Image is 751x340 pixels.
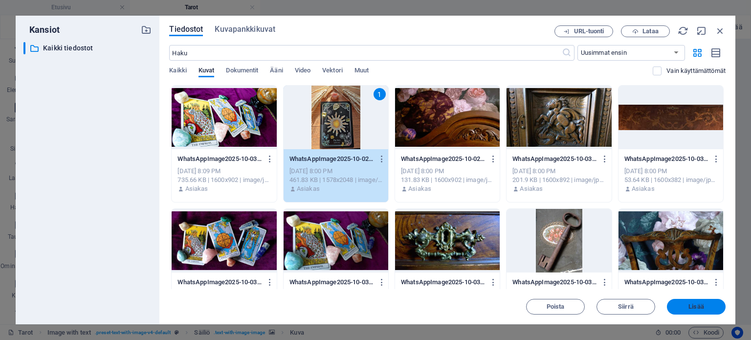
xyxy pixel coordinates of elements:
p: Kaikki tiedostot [43,43,134,54]
input: Haku [169,45,561,61]
span: Lataa [642,28,658,34]
button: Poista [526,299,585,315]
div: 131.83 KB | 1600x902 | image/jpeg [401,176,494,184]
span: Tiedostot [169,23,203,35]
i: Minimoi [696,25,707,36]
span: Siirrä [618,304,634,310]
i: Lataa uudelleen [678,25,688,36]
span: Lisää [688,304,704,310]
p: WhatsAppImage2025-10-02at22.36.42-pEANjTtSU0aI-MiVba_R2g.jpeg [289,155,374,163]
span: Kuvapankkikuvat [215,23,275,35]
button: URL-tuonti [554,25,613,37]
div: [DATE] 8:00 PM [512,167,605,176]
p: Asiakas [632,184,655,193]
p: WhatsAppImage2025-10-03at12.26.27-xXBEfcHTPjsQLMKcjtDG-g.jpeg [624,155,708,163]
span: Poista [547,304,565,310]
p: WhatsAppImage2025-10-03at12.26.284-tJGtiLNOW5IeWnvg9z1uYw.jpeg [512,278,596,287]
i: Sulje [715,25,726,36]
div: 1 [374,88,386,100]
p: WhatsAppImage2025-10-03at12.26.271-L5F9nzIVknatZXk7PgihbA.jpeg [512,155,596,163]
p: Kansiot [23,23,60,36]
i: Luo uusi kansio [141,24,152,35]
span: URL-tuonti [574,28,604,34]
div: [DATE] 8:00 PM [401,167,494,176]
div: [DATE] 8:00 PM [289,167,382,176]
p: WhatsAppImage2025-10-03at12.26.282-IDxgI7A0OjmIwv1apixHEQ.jpeg [289,278,374,287]
p: Asiakas [520,184,543,193]
p: WhatsAppImage2025-10-02at23.18.41-dm8Y1kkg84GQrR5A9sitaQ.jpeg [401,155,485,163]
p: Asiakas [185,184,208,193]
span: Muut [354,65,369,78]
div: 201.9 KB | 1600x892 | image/jpeg [512,176,605,184]
span: Kuvat [199,65,214,78]
p: Asiakas [408,184,431,193]
div: [DATE] 8:00 PM [624,167,717,176]
div: ​ [23,42,25,54]
div: 735.66 KB | 1600x902 | image/jpeg [177,176,270,184]
span: Dokumentit [226,65,258,78]
p: WhatsAppImage2025-10-03at12.26.28-aLl2Pd38fWXjFxs4DZjhyg.jpeg [624,278,708,287]
button: Siirrä [596,299,655,315]
span: Video [295,65,310,78]
button: Lisää [667,299,726,315]
div: 461.83 KB | 1578x2048 | image/jpeg [289,176,382,184]
p: WhatsAppImage2025-10-03at12.26.281-2qZZTVU0Gm16_ZLcT1I3pg.jpeg [177,278,262,287]
span: Kaikki [169,65,187,78]
p: Näyttää vain tiedostot, joita ei käytetä nettisivustolla. Tämän istunnon aikana lisätyt tiedostot... [666,67,726,75]
div: [DATE] 8:09 PM [177,167,270,176]
p: WhatsAppImage2025-10-03at12.26.283-3vyDZp5-OY014jO401mWtA.jpeg [401,278,485,287]
p: Asiakas [297,184,320,193]
p: WhatsAppImage2025-10-03at12.26.282-U7KXCRq3xn4U20viN-GFog.jpg [177,155,262,163]
div: 53.64 KB | 1600x382 | image/jpeg [624,176,717,184]
span: Vektori [322,65,343,78]
span: Ääni [270,65,283,78]
button: Lataa [621,25,670,37]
